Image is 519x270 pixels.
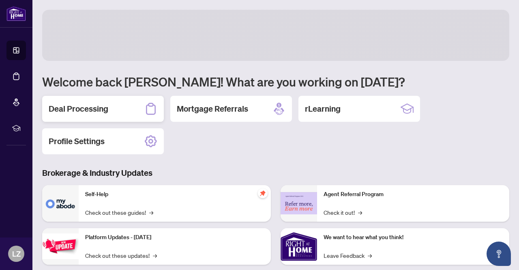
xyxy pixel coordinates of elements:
h2: Mortgage Referrals [177,103,248,114]
img: We want to hear what you think! [281,228,317,265]
span: → [153,251,157,260]
h2: rLearning [305,103,341,114]
span: → [358,208,362,217]
h2: Profile Settings [49,136,105,147]
img: Agent Referral Program [281,192,317,214]
img: Platform Updates - July 21, 2025 [42,233,79,259]
p: We want to hear what you think! [324,233,503,242]
span: → [149,208,153,217]
a: Check it out!→ [324,208,362,217]
h3: Brokerage & Industry Updates [42,167,509,179]
a: Check out these guides!→ [85,208,153,217]
span: pushpin [258,188,268,198]
h1: Welcome back [PERSON_NAME]! What are you working on [DATE]? [42,74,509,89]
a: Leave Feedback→ [324,251,372,260]
span: LZ [12,248,21,259]
button: Open asap [487,242,511,266]
img: logo [6,6,26,21]
span: → [368,251,372,260]
p: Self-Help [85,190,264,199]
h2: Deal Processing [49,103,108,114]
p: Platform Updates - [DATE] [85,233,264,242]
a: Check out these updates!→ [85,251,157,260]
img: Self-Help [42,185,79,222]
p: Agent Referral Program [324,190,503,199]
